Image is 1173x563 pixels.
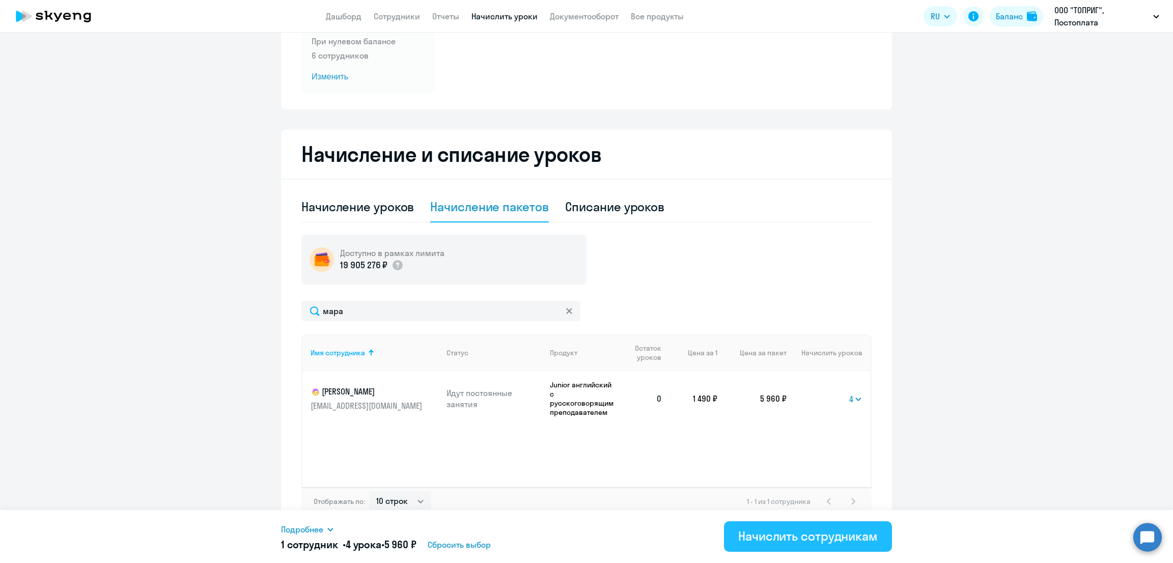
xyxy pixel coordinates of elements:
div: Списание уроков [565,199,665,215]
td: 0 [619,371,671,426]
button: Балансbalance [990,6,1043,26]
h5: Доступно в рамках лимита [340,247,444,259]
span: RU [931,10,940,22]
span: Остаток уроков [627,344,661,362]
img: balance [1027,11,1037,21]
p: 19 905 276 ₽ [340,259,387,272]
p: [EMAIL_ADDRESS][DOMAIN_NAME] [311,400,425,411]
div: Остаток уроков [627,344,671,362]
span: 1 - 1 из 1 сотрудника [747,497,811,506]
img: wallet-circle.png [310,247,334,272]
a: Дашборд [326,11,361,21]
span: 4 урока [346,538,381,551]
img: child [311,387,321,397]
p: 6 сотрудников [312,49,425,62]
th: Цена за 1 [671,334,717,371]
td: 1 490 ₽ [671,371,717,426]
p: При нулевом балансе [312,35,425,47]
span: 5 960 ₽ [384,538,416,551]
p: [PERSON_NAME] [311,386,425,398]
button: Начислить сотрудникам [724,521,892,552]
th: Начислить уроков [787,334,871,371]
div: Имя сотрудника [311,348,438,357]
p: ООО "ТОПРИГ", Постоплата [1054,4,1149,29]
div: Имя сотрудника [311,348,365,357]
span: Подробнее [281,523,323,536]
button: ООО "ТОПРИГ", Постоплата [1049,4,1164,29]
a: Начислить уроки [471,11,538,21]
a: Документооборот [550,11,619,21]
a: Отчеты [432,11,459,21]
th: Цена за пакет [717,334,787,371]
a: Сотрудники [374,11,420,21]
input: Поиск по имени, email, продукту или статусу [301,301,580,321]
span: Сбросить выбор [428,539,491,551]
div: Продукт [550,348,619,357]
span: Изменить [312,71,425,83]
span: Отображать по: [314,497,365,506]
h2: Начисление и списание уроков [301,142,872,166]
div: Продукт [550,348,577,357]
h5: 1 сотрудник • • [281,538,416,552]
div: Баланс [996,10,1023,22]
div: Начисление уроков [301,199,414,215]
div: Статус [446,348,542,357]
p: Junior английский с русскоговорящим преподавателем [550,380,619,417]
div: Начислить сотрудникам [738,528,878,544]
a: child[PERSON_NAME][EMAIL_ADDRESS][DOMAIN_NAME] [311,386,438,411]
div: Начисление пакетов [430,199,548,215]
td: 5 960 ₽ [717,371,787,426]
button: RU [924,6,957,26]
a: Все продукты [631,11,684,21]
p: Идут постоянные занятия [446,387,542,410]
div: Статус [446,348,468,357]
